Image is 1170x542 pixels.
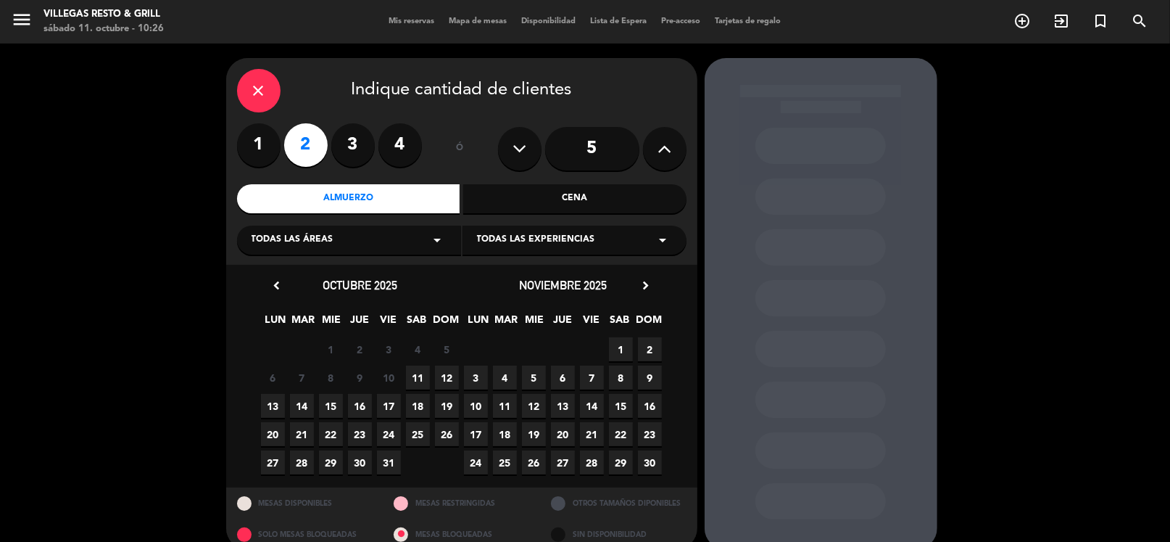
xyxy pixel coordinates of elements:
span: 2 [638,337,662,361]
span: 9 [638,366,662,390]
i: close [250,82,267,99]
label: 4 [378,123,422,167]
span: 25 [406,422,430,446]
span: JUE [551,311,575,335]
span: 15 [319,394,343,418]
i: exit_to_app [1053,12,1070,30]
span: 29 [319,451,343,475]
span: MIE [523,311,547,335]
span: octubre 2025 [323,278,397,292]
span: MIE [320,311,344,335]
div: MESAS RESTRINGIDAS [383,488,540,519]
span: noviembre 2025 [519,278,607,292]
span: Todas las experiencias [477,233,595,247]
span: 17 [377,394,401,418]
span: 12 [522,394,546,418]
span: 9 [348,366,372,390]
span: 14 [290,394,314,418]
span: 21 [290,422,314,446]
span: Mis reservas [382,17,442,25]
span: 14 [580,394,604,418]
span: 20 [551,422,575,446]
div: sábado 11. octubre - 10:26 [43,22,164,36]
span: 3 [464,366,488,390]
span: 18 [406,394,430,418]
span: 10 [464,394,488,418]
label: 3 [331,123,375,167]
span: 22 [609,422,633,446]
span: 17 [464,422,488,446]
span: 22 [319,422,343,446]
i: chevron_left [270,278,285,293]
div: OTROS TAMAÑOS DIPONIBLES [540,488,697,519]
span: 31 [377,451,401,475]
span: SAB [607,311,631,335]
span: DOM [636,311,660,335]
span: 19 [522,422,546,446]
i: add_circle_outline [1013,12,1031,30]
span: 25 [493,451,517,475]
span: VIE [579,311,603,335]
span: 1 [609,337,633,361]
span: 18 [493,422,517,446]
span: 7 [580,366,604,390]
span: 1 [319,337,343,361]
div: Indique cantidad de clientes [237,69,686,112]
span: 24 [377,422,401,446]
span: Lista de Espera [584,17,655,25]
span: 6 [261,366,285,390]
span: 4 [406,337,430,361]
div: ó [436,123,484,174]
div: Almuerzo [237,184,460,213]
span: 27 [261,451,285,475]
span: 5 [435,337,459,361]
div: Cena [463,184,686,213]
span: JUE [348,311,372,335]
span: 6 [551,366,575,390]
span: 15 [609,394,633,418]
span: 4 [493,366,517,390]
span: 12 [435,366,459,390]
span: 29 [609,451,633,475]
span: LUN [263,311,287,335]
span: 8 [609,366,633,390]
span: 3 [377,337,401,361]
span: SAB [404,311,428,335]
span: Todas las áreas [252,233,333,247]
span: 26 [435,422,459,446]
span: 13 [261,394,285,418]
i: menu [11,9,33,30]
i: search [1131,12,1148,30]
label: 1 [237,123,281,167]
span: 27 [551,451,575,475]
span: 7 [290,366,314,390]
span: Tarjetas de regalo [708,17,789,25]
span: 28 [580,451,604,475]
span: LUN [466,311,490,335]
i: arrow_drop_down [655,231,672,249]
span: 13 [551,394,575,418]
i: chevron_right [639,278,654,293]
span: 28 [290,451,314,475]
span: 30 [638,451,662,475]
span: 30 [348,451,372,475]
span: VIE [376,311,400,335]
label: 2 [284,123,328,167]
span: Mapa de mesas [442,17,515,25]
i: turned_in_not [1092,12,1109,30]
i: arrow_drop_down [429,231,447,249]
span: 24 [464,451,488,475]
span: 16 [638,394,662,418]
span: 16 [348,394,372,418]
span: 26 [522,451,546,475]
span: 2 [348,337,372,361]
span: MAR [494,311,518,335]
span: 20 [261,422,285,446]
span: Disponibilidad [515,17,584,25]
span: 23 [348,422,372,446]
span: MAR [291,311,315,335]
span: 19 [435,394,459,418]
div: MESAS DISPONIBLES [226,488,383,519]
span: 11 [493,394,517,418]
div: Villegas Resto & Grill [43,7,164,22]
